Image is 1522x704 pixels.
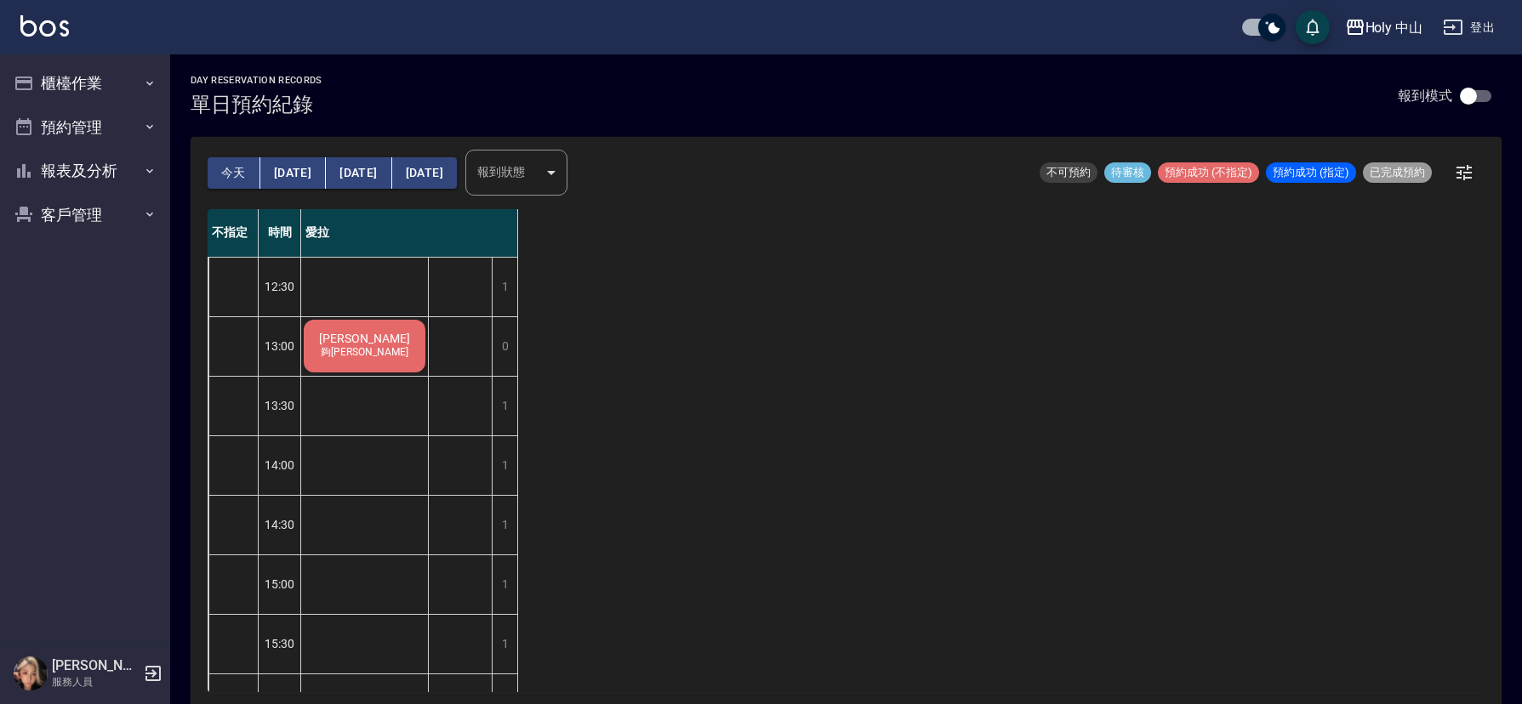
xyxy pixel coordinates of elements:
div: 1 [492,555,517,614]
div: 15:30 [259,614,301,673]
h3: 單日預約紀錄 [191,93,322,116]
button: save [1296,10,1330,44]
button: 今天 [208,157,260,189]
div: 14:30 [259,495,301,554]
div: 1 [492,615,517,673]
span: 夠[PERSON_NAME] [317,345,412,360]
div: 0 [492,317,517,376]
button: 客戶管理 [7,193,163,237]
button: 預約管理 [7,105,163,150]
span: 預約成功 (不指定) [1158,165,1259,180]
span: 待審核 [1104,165,1151,180]
div: Holy 中山 [1365,17,1423,38]
h5: [PERSON_NAME] [52,657,139,674]
button: 登出 [1436,12,1502,43]
div: 13:30 [259,376,301,435]
div: 13:00 [259,316,301,376]
button: [DATE] [326,157,391,189]
button: [DATE] [392,157,457,189]
div: 1 [492,377,517,435]
button: 報表及分析 [7,149,163,193]
span: 不可預約 [1040,165,1097,180]
div: 15:00 [259,554,301,614]
div: 1 [492,258,517,316]
button: 櫃檯作業 [7,61,163,105]
p: 報到模式 [1398,87,1452,105]
div: 14:00 [259,435,301,495]
img: Logo [20,15,69,37]
img: Person [14,656,48,690]
div: 1 [492,436,517,495]
p: 服務人員 [52,674,139,690]
span: [PERSON_NAME] [316,332,413,345]
button: Holy 中山 [1338,10,1430,45]
div: 12:30 [259,257,301,316]
div: 時間 [259,209,301,257]
span: 已完成預約 [1363,165,1432,180]
div: 1 [492,496,517,554]
h2: day Reservation records [191,75,322,86]
span: 預約成功 (指定) [1266,165,1356,180]
div: 不指定 [208,209,259,257]
div: 愛拉 [301,209,518,257]
button: [DATE] [260,157,326,189]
